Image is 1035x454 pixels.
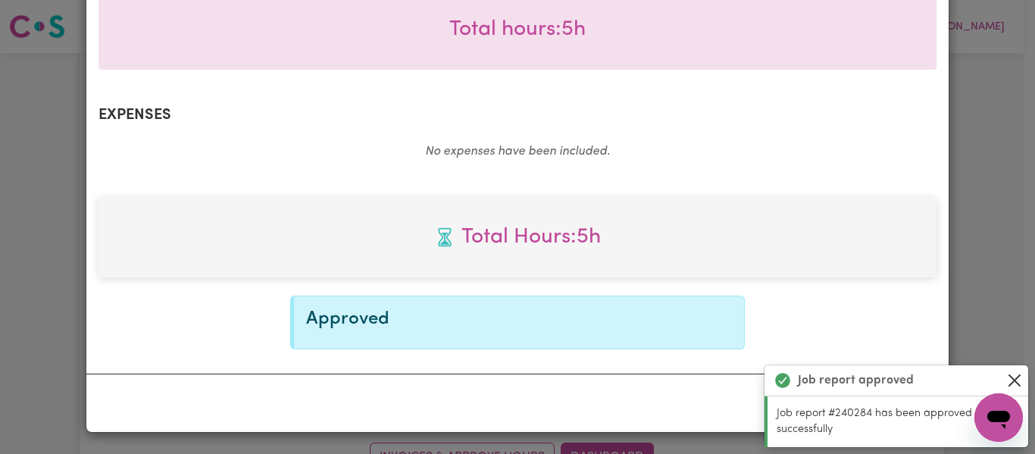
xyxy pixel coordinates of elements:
[425,146,610,158] em: No expenses have been included.
[306,310,389,328] span: Approved
[1005,371,1024,390] button: Close
[98,106,937,124] h2: Expenses
[777,405,1019,438] p: Job report #240284 has been approved successfully
[798,371,914,390] strong: Job report approved
[974,393,1023,442] iframe: Button to launch messaging window
[111,221,924,253] span: Total hours worked: 5 hours
[449,19,586,40] span: Total hours worked: 5 hours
